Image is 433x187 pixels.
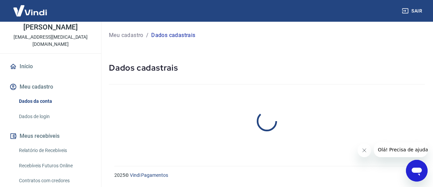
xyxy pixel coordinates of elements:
[146,31,149,39] p: /
[23,24,77,31] p: [PERSON_NAME]
[16,110,93,124] a: Dados de login
[4,5,57,10] span: Olá! Precisa de ajuda?
[16,94,93,108] a: Dados da conta
[5,34,96,48] p: [EMAIL_ADDRESS][MEDICAL_DATA][DOMAIN_NAME]
[8,59,93,74] a: Início
[401,5,425,17] button: Sair
[374,142,428,157] iframe: Mensagem da empresa
[16,159,93,173] a: Recebíveis Futuros Online
[406,160,428,182] iframe: Botão para abrir a janela de mensagens
[109,31,143,39] a: Meu cadastro
[130,172,168,178] a: Vindi Pagamentos
[358,144,371,157] iframe: Fechar mensagem
[8,79,93,94] button: Meu cadastro
[151,31,195,39] p: Dados cadastrais
[8,0,52,21] img: Vindi
[109,62,425,73] h5: Dados cadastrais
[114,172,417,179] p: 2025 ©
[16,144,93,157] a: Relatório de Recebíveis
[8,129,93,144] button: Meus recebíveis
